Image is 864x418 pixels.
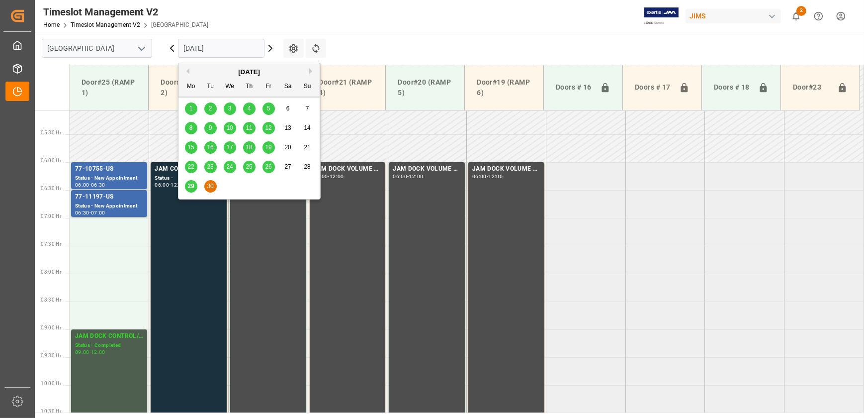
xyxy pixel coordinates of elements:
[265,163,271,170] span: 26
[301,81,314,93] div: Su
[306,105,309,112] span: 7
[78,73,140,102] div: Door#25 (RAMP 1)
[41,269,61,275] span: 08:00 Hr
[41,186,61,191] span: 06:30 Hr
[75,174,143,183] div: Status - New Appointment
[209,105,212,112] span: 2
[209,124,212,131] span: 9
[282,122,294,134] div: Choose Saturday, September 13th, 2025
[185,161,197,173] div: Choose Monday, September 22nd, 2025
[41,241,61,247] span: 07:30 Hr
[807,5,830,27] button: Help Center
[155,174,223,183] div: Status -
[75,331,143,341] div: JAM DOCK CONTROL/MONTH END
[224,103,236,115] div: Choose Wednesday, September 3rd, 2025
[185,103,197,115] div: Choose Monday, September 1st, 2025
[282,141,294,154] div: Choose Saturday, September 20th, 2025
[552,78,596,97] div: Doors # 16
[262,103,275,115] div: Choose Friday, September 5th, 2025
[207,183,213,190] span: 30
[314,164,382,174] div: JAM DOCK VOLUME CONTROL
[185,141,197,154] div: Choose Monday, September 15th, 2025
[330,174,344,179] div: 12:00
[282,81,294,93] div: Sa
[472,174,487,179] div: 06:00
[187,183,194,190] span: 29
[309,68,315,74] button: Next Month
[785,5,807,27] button: show 2 new notifications
[473,73,535,102] div: Door#19 (RAMP 6)
[181,99,317,196] div: month 2025-09
[75,202,143,210] div: Status - New Appointment
[204,81,217,93] div: Tu
[183,68,189,74] button: Previous Month
[157,73,219,102] div: Door#24 (RAMP 2)
[75,164,143,174] div: 77-10755-US
[43,4,208,19] div: Timeslot Management V2
[224,122,236,134] div: Choose Wednesday, September 10th, 2025
[262,141,275,154] div: Choose Friday, September 19th, 2025
[686,9,781,23] div: JIMS
[246,124,252,131] span: 11
[169,183,171,187] div: -
[243,81,256,93] div: Th
[224,141,236,154] div: Choose Wednesday, September 17th, 2025
[265,144,271,151] span: 19
[304,163,310,170] span: 28
[282,161,294,173] div: Choose Saturday, September 27th, 2025
[789,78,833,97] div: Door#23
[243,122,256,134] div: Choose Thursday, September 11th, 2025
[187,163,194,170] span: 22
[41,409,61,414] span: 10:30 Hr
[224,81,236,93] div: We
[393,174,407,179] div: 06:00
[204,161,217,173] div: Choose Tuesday, September 23rd, 2025
[204,103,217,115] div: Choose Tuesday, September 2nd, 2025
[91,350,105,354] div: 12:00
[41,297,61,303] span: 08:30 Hr
[315,73,377,102] div: Door#21 (RAMP 4)
[75,210,89,215] div: 06:30
[226,144,233,151] span: 17
[178,67,320,77] div: [DATE]
[487,174,488,179] div: -
[262,81,275,93] div: Fr
[265,124,271,131] span: 12
[284,144,291,151] span: 20
[41,353,61,358] span: 09:30 Hr
[75,192,143,202] div: 77-11197-US
[41,158,61,163] span: 06:00 Hr
[89,350,91,354] div: -
[248,105,251,112] span: 4
[284,124,291,131] span: 13
[284,163,291,170] span: 27
[631,78,675,97] div: Doors # 17
[185,180,197,193] div: Choose Monday, September 29th, 2025
[185,81,197,93] div: Mo
[134,41,149,56] button: open menu
[204,180,217,193] div: Choose Tuesday, September 30th, 2025
[71,21,140,28] a: Timeslot Management V2
[488,174,503,179] div: 12:00
[155,183,169,187] div: 06:00
[41,213,61,219] span: 07:00 Hr
[472,164,540,174] div: JAM DOCK VOLUME CONTROL
[282,103,294,115] div: Choose Saturday, September 6th, 2025
[75,350,89,354] div: 09:00
[644,7,679,25] img: Exertis%20JAM%20-%20Email%20Logo.jpg_1722504956.jpg
[155,164,223,174] div: JAM CONTAINER RESERVED
[243,103,256,115] div: Choose Thursday, September 4th, 2025
[301,103,314,115] div: Choose Sunday, September 7th, 2025
[89,210,91,215] div: -
[301,161,314,173] div: Choose Sunday, September 28th, 2025
[207,144,213,151] span: 16
[304,124,310,131] span: 14
[304,144,310,151] span: 21
[91,183,105,187] div: 06:30
[41,130,61,135] span: 05:30 Hr
[187,144,194,151] span: 15
[228,105,232,112] span: 3
[89,183,91,187] div: -
[301,122,314,134] div: Choose Sunday, September 14th, 2025
[189,105,193,112] span: 1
